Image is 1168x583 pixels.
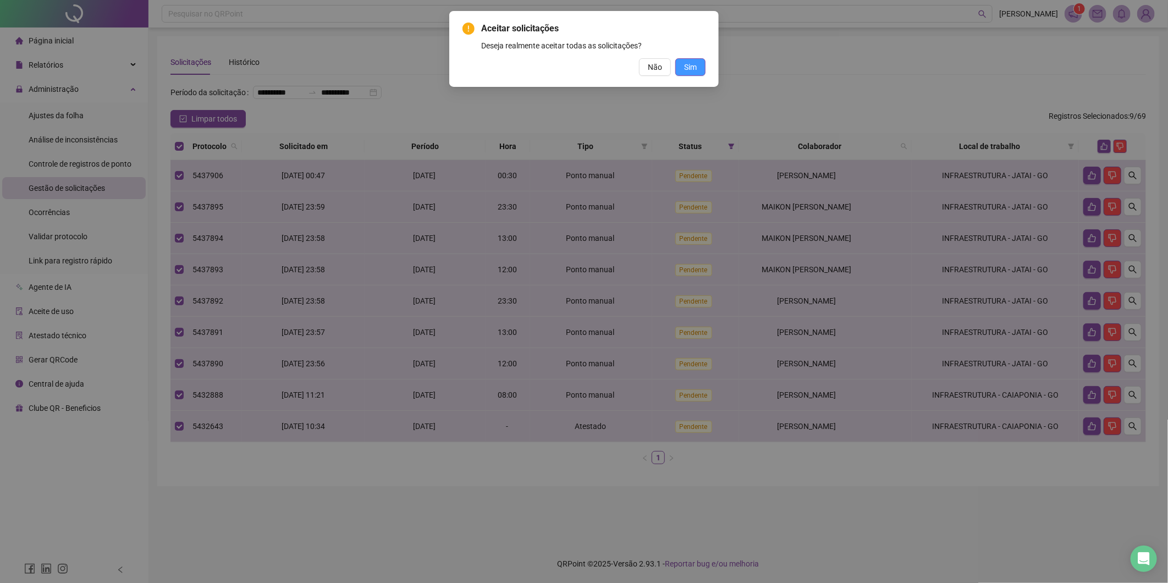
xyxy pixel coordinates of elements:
[481,22,706,35] span: Aceitar solicitações
[675,58,706,76] button: Sim
[481,40,706,52] div: Deseja realmente aceitar todas as solicitações?
[1131,546,1157,572] div: Open Intercom Messenger
[648,61,662,73] span: Não
[639,58,671,76] button: Não
[684,61,697,73] span: Sim
[462,23,475,35] span: exclamation-circle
